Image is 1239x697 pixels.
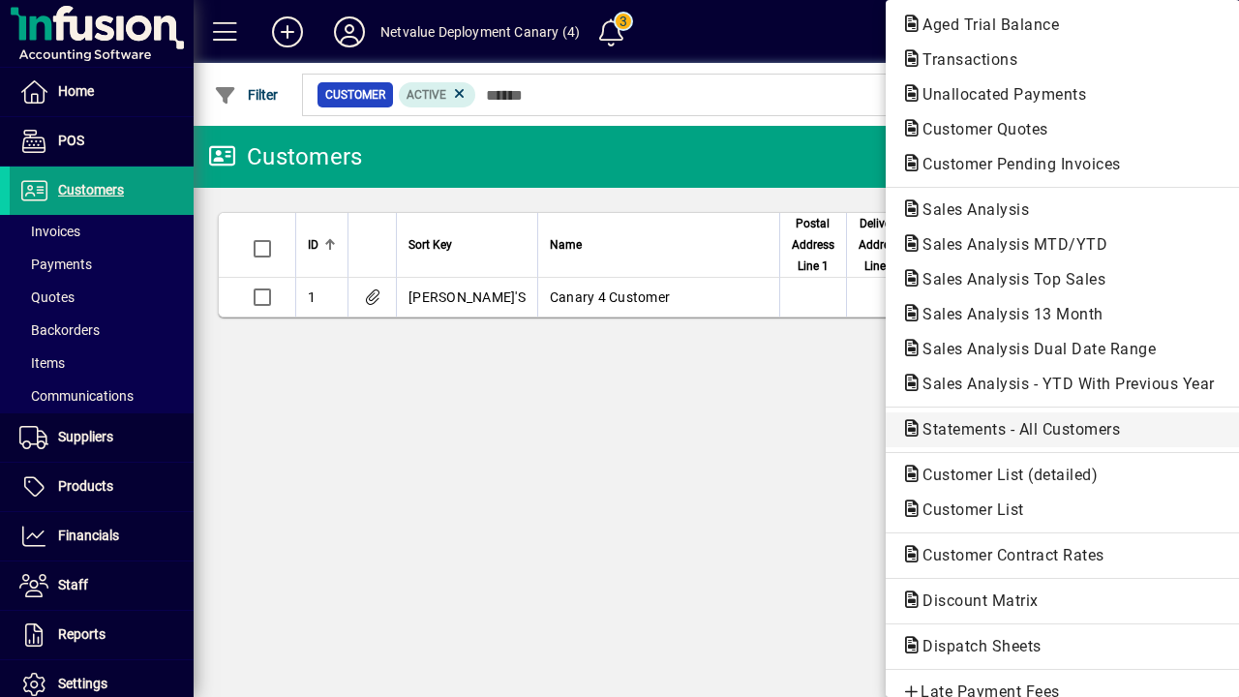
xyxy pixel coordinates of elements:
[901,200,1039,219] span: Sales Analysis
[901,420,1130,439] span: Statements - All Customers
[901,375,1224,393] span: Sales Analysis - YTD With Previous Year
[901,155,1131,173] span: Customer Pending Invoices
[901,270,1115,288] span: Sales Analysis Top Sales
[901,305,1113,323] span: Sales Analysis 13 Month
[901,120,1058,138] span: Customer Quotes
[901,15,1069,34] span: Aged Trial Balance
[901,466,1107,484] span: Customer List (detailed)
[901,50,1027,69] span: Transactions
[901,546,1114,564] span: Customer Contract Rates
[901,340,1165,358] span: Sales Analysis Dual Date Range
[901,235,1117,254] span: Sales Analysis MTD/YTD
[901,637,1051,655] span: Dispatch Sheets
[901,591,1048,610] span: Discount Matrix
[901,500,1034,519] span: Customer List
[901,85,1096,104] span: Unallocated Payments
